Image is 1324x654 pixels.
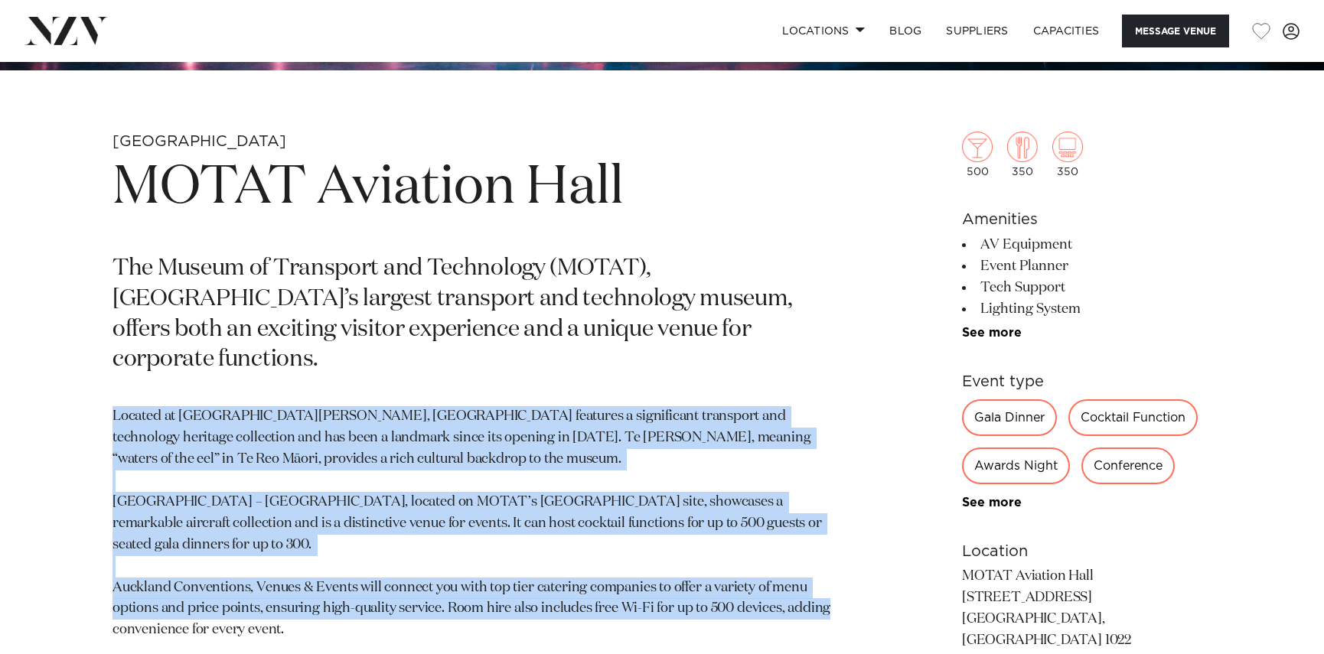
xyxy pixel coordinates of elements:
img: theatre.png [1052,132,1083,162]
h6: Event type [962,370,1211,393]
small: [GEOGRAPHIC_DATA] [113,134,286,149]
button: Message Venue [1122,15,1229,47]
div: Conference [1081,447,1175,484]
p: The Museum of Transport and Technology (MOTAT), [GEOGRAPHIC_DATA]’s largest transport and technol... [113,254,853,376]
li: AV Equipment [962,234,1211,255]
div: 350 [1052,132,1083,177]
li: Tech Support [962,277,1211,298]
div: 500 [962,132,993,177]
p: Located at [GEOGRAPHIC_DATA][PERSON_NAME], [GEOGRAPHIC_DATA] features a significant transport and... [113,406,853,641]
img: cocktail.png [962,132,993,162]
div: Gala Dinner [962,399,1057,436]
a: SUPPLIERS [934,15,1020,47]
div: Cocktail Function [1068,399,1198,436]
div: 350 [1007,132,1038,177]
a: Locations [770,15,877,47]
li: Event Planner [962,255,1211,277]
div: Awards Night [962,447,1070,484]
img: dining.png [1007,132,1038,162]
img: nzv-logo.png [24,17,108,44]
a: BLOG [877,15,934,47]
li: Lighting System [962,298,1211,320]
a: Capacities [1021,15,1112,47]
h6: Amenities [962,208,1211,231]
h1: MOTAT Aviation Hall [113,153,853,223]
h6: Location [962,540,1211,563]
